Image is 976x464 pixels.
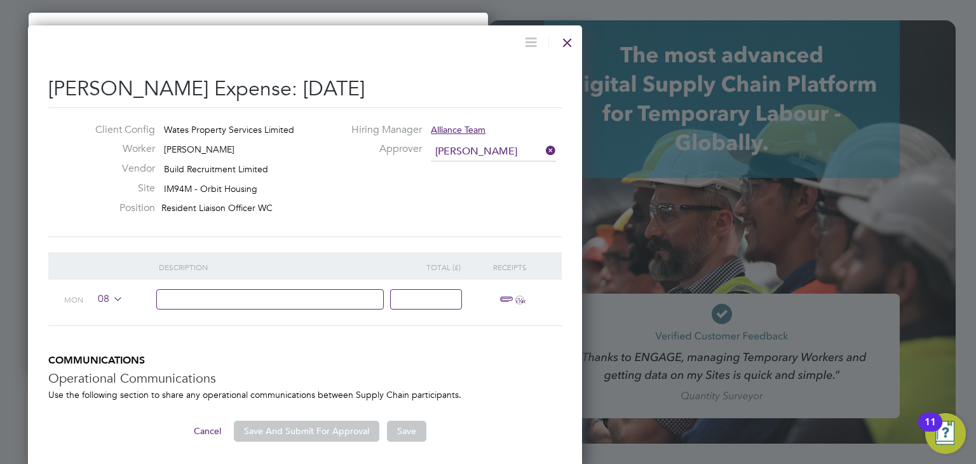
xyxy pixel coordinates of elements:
h2: [PERSON_NAME] Expense: [DATE] [48,76,562,102]
span: Wates Property Services Limited [164,124,294,135]
label: Worker [85,142,155,156]
button: Save [387,421,426,441]
input: Search for... [431,142,556,161]
h5: COMMUNICATIONS [48,354,562,367]
span: Mon [64,294,83,304]
label: Site [85,182,155,195]
label: Hiring Manager [315,123,422,137]
i: ï¼‹ [515,296,524,304]
label: Position [85,201,155,215]
button: Open Resource Center, 11 new notifications [925,413,966,454]
h3: Operational Communications [48,370,562,386]
span: 08 [93,292,123,306]
span: Alliance Team [431,124,485,135]
div: Total (£) [393,252,471,282]
p: Use the following section to share any operational communications between Supply Chain participants. [48,389,562,400]
label: Vendor [85,162,155,175]
button: Save And Submit For Approval [234,421,379,441]
div: Receipts [471,252,549,282]
div: Description [159,252,393,282]
label: Approver [315,142,422,156]
span: [PERSON_NAME] [164,144,234,155]
span: Resident Liaison Officer WC [161,202,273,214]
label: Client Config [85,123,155,137]
span: IM94M - Orbit Housing [164,183,257,194]
span: Build Recruitment Limited [164,163,268,175]
div: 11 [925,422,936,439]
button: Cancel [184,421,231,441]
